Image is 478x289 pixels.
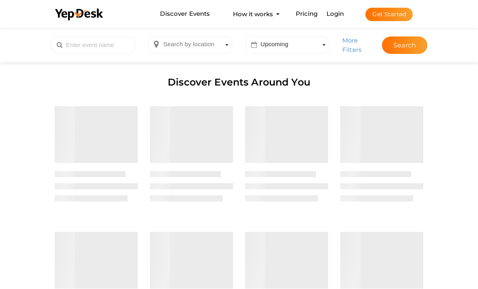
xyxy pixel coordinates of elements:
span: More Filters [342,36,361,54]
input: Enter event name [51,36,136,54]
span: Upcoming [260,41,288,47]
button: Get Started [365,8,413,21]
span: Select box activate [148,36,233,54]
button: Search [382,36,427,54]
button: How it works [230,6,275,21]
span: Select box activate [245,36,330,54]
a: Discover Events [160,6,210,21]
a: Login [326,10,344,17]
a: Pricing [296,6,318,21]
label: Discover Events Around You [168,66,310,98]
span: Search by location [163,41,214,47]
